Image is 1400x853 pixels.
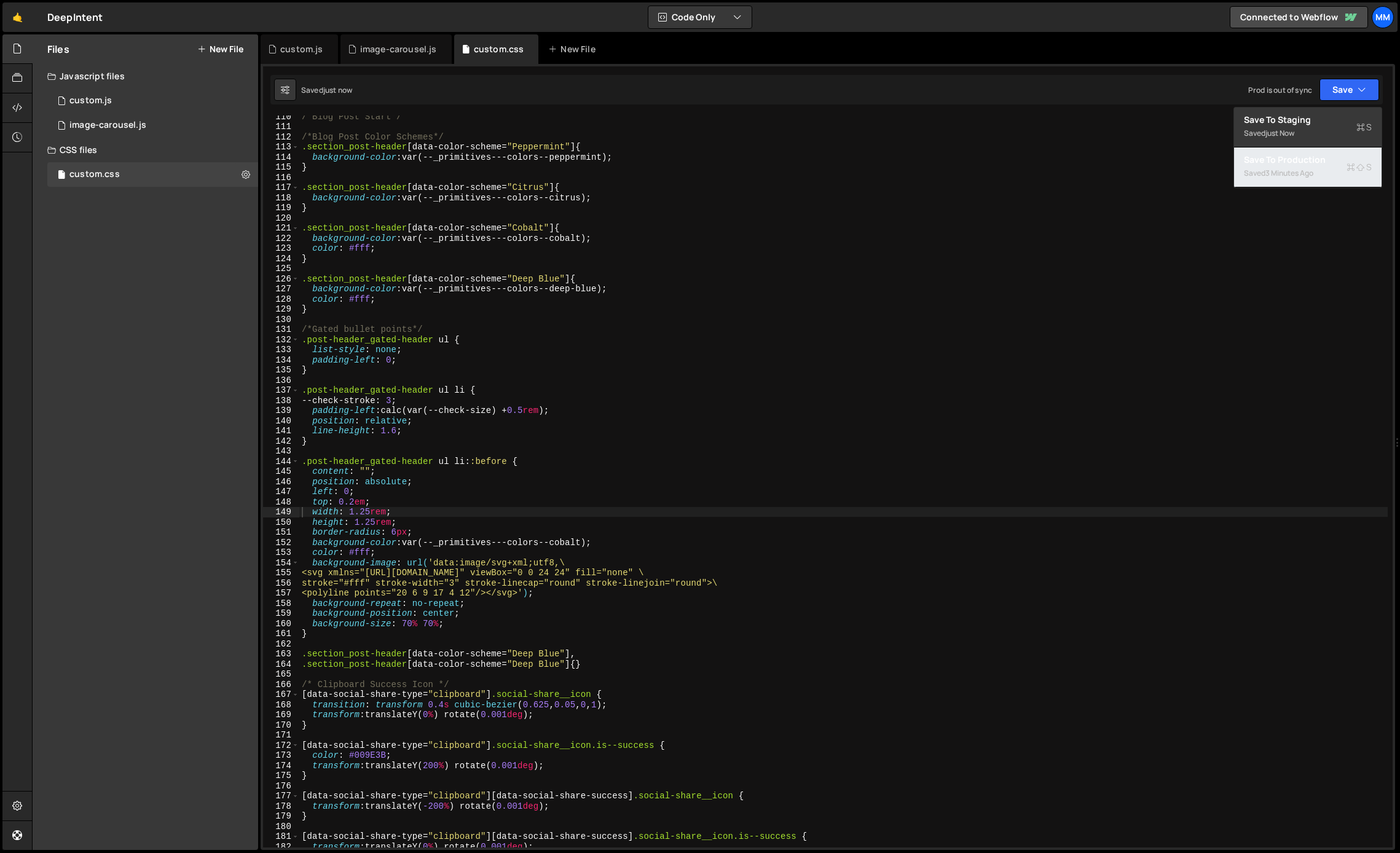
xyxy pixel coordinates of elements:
[263,416,299,426] div: 140
[263,365,299,375] div: 135
[263,771,299,781] div: 175
[263,477,299,487] div: 146
[263,608,299,619] div: 159
[263,122,299,132] div: 111
[263,527,299,538] div: 151
[263,629,299,639] div: 161
[263,234,299,244] div: 122
[263,457,299,467] div: 144
[263,659,299,670] div: 164
[263,487,299,497] div: 147
[1244,166,1372,181] div: Saved
[263,132,299,143] div: 112
[1230,6,1368,28] a: Connected to Webflow
[2,2,33,32] a: 🤙
[263,599,299,609] div: 158
[263,558,299,568] div: 154
[263,700,299,710] div: 168
[263,791,299,801] div: 177
[280,43,323,55] div: custom.js
[263,385,299,396] div: 137
[69,169,120,180] div: custom.css
[1372,6,1394,28] a: mm
[263,720,299,731] div: 170
[263,842,299,852] div: 182
[263,406,299,416] div: 139
[263,690,299,700] div: 167
[474,43,524,55] div: custom.css
[263,274,299,285] div: 126
[263,173,299,183] div: 116
[263,304,299,315] div: 129
[648,6,752,28] button: Code Only
[263,243,299,254] div: 123
[263,213,299,224] div: 120
[69,95,112,106] div: custom.js
[263,588,299,599] div: 157
[263,801,299,812] div: 178
[1265,168,1313,178] div: 3 minutes ago
[263,669,299,680] div: 165
[301,85,352,95] div: Saved
[263,355,299,366] div: 134
[263,203,299,213] div: 119
[1244,114,1372,126] div: Save to Staging
[47,10,103,25] div: DeepIntent
[47,42,69,56] h2: Files
[263,264,299,274] div: 125
[263,142,299,152] div: 113
[263,831,299,842] div: 181
[263,254,299,264] div: 124
[263,507,299,517] div: 149
[263,294,299,305] div: 128
[263,183,299,193] div: 117
[33,138,258,162] div: CSS files
[263,578,299,589] div: 156
[263,335,299,345] div: 132
[263,396,299,406] div: 138
[263,284,299,294] div: 127
[1319,79,1379,101] button: Save
[263,436,299,447] div: 142
[263,548,299,558] div: 153
[1234,147,1382,187] button: Save to ProductionS Saved3 minutes ago
[263,761,299,771] div: 174
[263,730,299,741] div: 171
[263,811,299,822] div: 179
[197,44,243,54] button: New File
[263,649,299,659] div: 163
[1248,85,1312,95] div: Prod is out of sync
[263,446,299,457] div: 143
[263,112,299,122] div: 110
[263,466,299,477] div: 145
[263,162,299,173] div: 115
[263,223,299,234] div: 121
[263,781,299,792] div: 176
[263,822,299,832] div: 180
[323,85,352,95] div: just now
[263,619,299,629] div: 160
[47,162,262,187] : 16711/45677.css
[1233,107,1382,188] div: Code Only
[47,113,258,138] div: 16711/45799.js
[33,64,258,88] div: Javascript files
[263,345,299,355] div: 133
[263,741,299,751] div: 172
[263,315,299,325] div: 130
[263,324,299,335] div: 131
[263,710,299,720] div: 169
[69,120,146,131] div: image-carousel.js
[263,568,299,578] div: 155
[1265,128,1294,138] div: just now
[1347,161,1372,173] span: S
[47,88,258,113] div: 16711/45679.js
[1356,121,1372,133] span: S
[263,538,299,548] div: 152
[263,517,299,528] div: 150
[263,639,299,650] div: 162
[548,43,600,55] div: New File
[1234,108,1382,147] button: Save to StagingS Savedjust now
[360,43,437,55] div: image-carousel.js
[1244,154,1372,166] div: Save to Production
